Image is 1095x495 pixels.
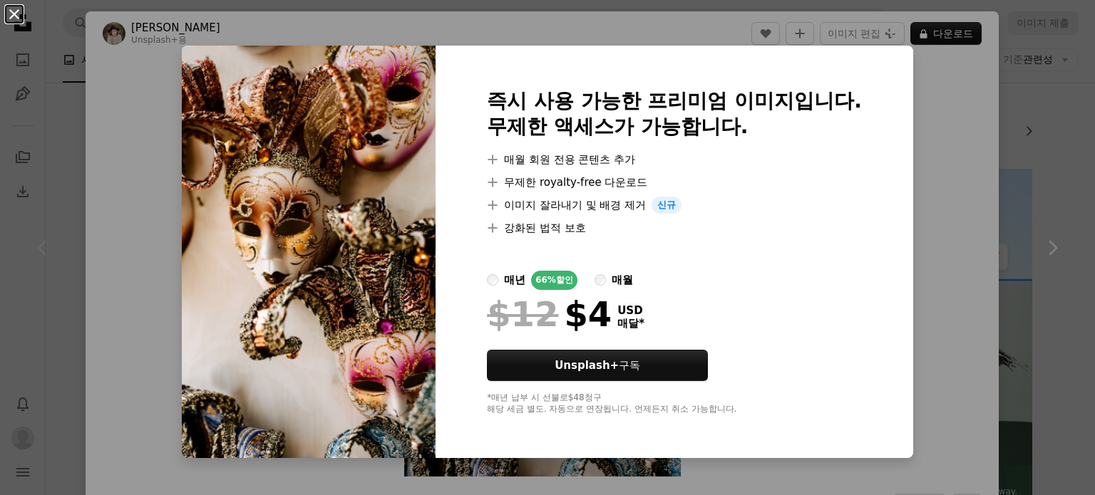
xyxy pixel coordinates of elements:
a: Unsplash+구독 [487,350,708,381]
div: 매년 [504,271,525,288]
div: 매월 [612,271,633,288]
div: *매년 납부 시 선불로 $48 청구 해당 세금 별도. 자동으로 연장됩니다. 언제든지 취소 가능합니다. [487,392,862,415]
span: 신규 [652,197,682,214]
h2: 즉시 사용 가능한 프리미엄 이미지입니다. 무제한 액세스가 가능합니다. [487,88,862,140]
li: 이미지 잘라내기 및 배경 제거 [487,197,862,214]
input: 매월 [595,274,606,286]
strong: Unsplash+ [555,359,619,372]
img: premium_photo-1677354136477-6c9f75f65038 [182,46,436,458]
li: 무제한 royalty-free 다운로드 [487,174,862,191]
span: $12 [487,296,558,333]
li: 강화된 법적 보호 [487,219,862,236]
span: USD [617,304,644,317]
div: $4 [487,296,612,333]
li: 매월 회원 전용 콘텐츠 추가 [487,151,862,168]
input: 매년66%할인 [487,274,498,286]
div: 66% 할인 [531,271,577,290]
